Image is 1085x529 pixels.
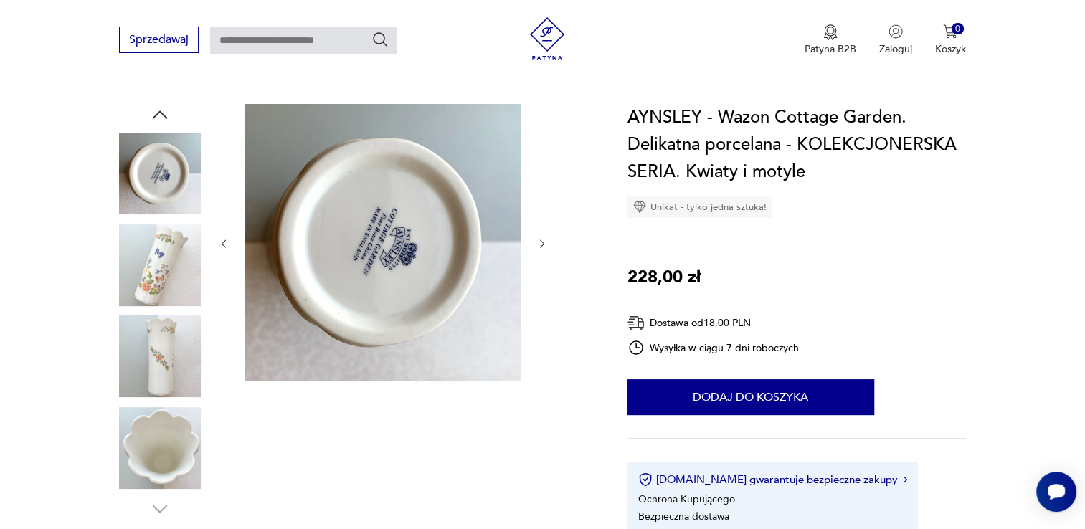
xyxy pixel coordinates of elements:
[245,104,521,381] img: Zdjęcie produktu AYNSLEY - Wazon Cottage Garden. Delikatna porcelana - KOLEKCJONERSKA SERIA. Kwia...
[889,24,903,39] img: Ikonka użytkownika
[627,196,772,218] div: Unikat - tylko jedna sztuka!
[627,104,966,186] h1: AYNSLEY - Wazon Cottage Garden. Delikatna porcelana - KOLEKCJONERSKA SERIA. Kwiaty i motyle
[805,42,856,56] p: Patyna B2B
[903,476,907,483] img: Ikona strzałki w prawo
[638,510,729,523] li: Bezpieczna dostawa
[633,201,646,214] img: Ikona diamentu
[627,264,701,291] p: 228,00 zł
[952,23,964,35] div: 0
[627,314,645,332] img: Ikona dostawy
[119,407,201,489] img: Zdjęcie produktu AYNSLEY - Wazon Cottage Garden. Delikatna porcelana - KOLEKCJONERSKA SERIA. Kwia...
[119,36,199,46] a: Sprzedawaj
[638,492,735,506] li: Ochrona Kupującego
[1036,472,1076,512] iframe: Smartsupp widget button
[805,24,856,56] button: Patyna B2B
[823,24,838,40] img: Ikona medalu
[627,379,874,415] button: Dodaj do koszyka
[119,27,199,53] button: Sprzedawaj
[119,133,201,214] img: Zdjęcie produktu AYNSLEY - Wazon Cottage Garden. Delikatna porcelana - KOLEKCJONERSKA SERIA. Kwia...
[879,42,912,56] p: Zaloguj
[526,17,569,60] img: Patyna - sklep z meblami i dekoracjami vintage
[119,315,201,397] img: Zdjęcie produktu AYNSLEY - Wazon Cottage Garden. Delikatna porcelana - KOLEKCJONERSKA SERIA. Kwia...
[879,24,912,56] button: Zaloguj
[638,472,653,487] img: Ikona certyfikatu
[943,24,957,39] img: Ikona koszyka
[627,314,800,332] div: Dostawa od 18,00 PLN
[805,24,856,56] a: Ikona medaluPatyna B2B
[119,224,201,306] img: Zdjęcie produktu AYNSLEY - Wazon Cottage Garden. Delikatna porcelana - KOLEKCJONERSKA SERIA. Kwia...
[935,24,966,56] button: 0Koszyk
[627,339,800,356] div: Wysyłka w ciągu 7 dni roboczych
[638,472,907,487] button: [DOMAIN_NAME] gwarantuje bezpieczne zakupy
[371,31,389,48] button: Szukaj
[935,42,966,56] p: Koszyk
